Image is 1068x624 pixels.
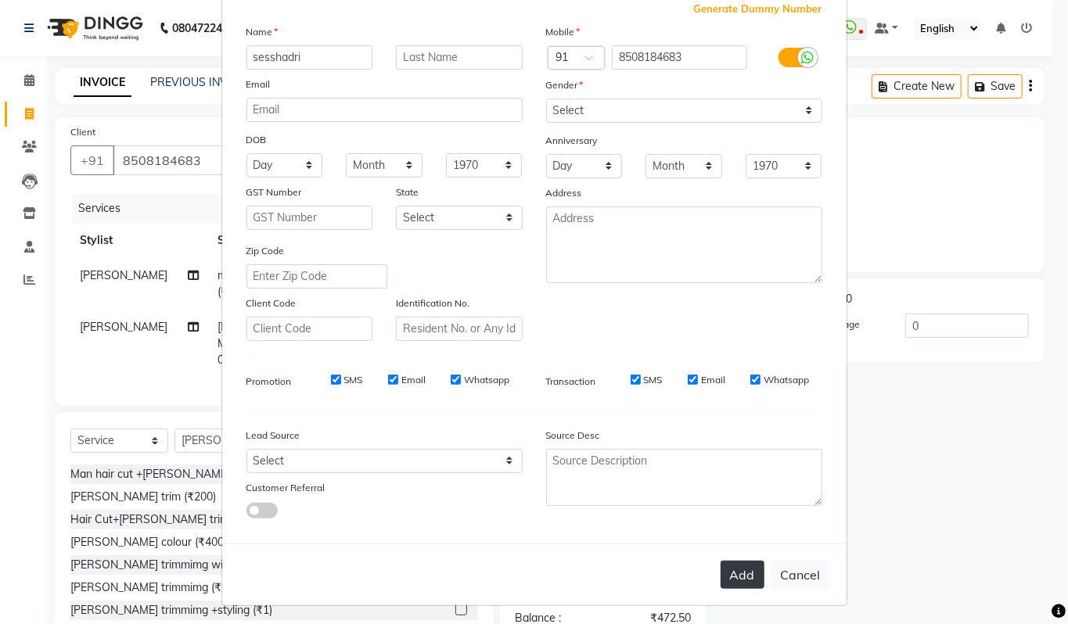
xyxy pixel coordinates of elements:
button: Add [721,561,764,589]
label: Client Code [246,296,297,310]
label: Email [701,373,725,387]
input: Client Code [246,317,373,341]
label: Source Desc [546,429,600,443]
input: Resident No. or Any Id [396,317,523,341]
label: Identification No. [396,296,469,310]
input: GST Number [246,206,373,230]
label: Transaction [546,375,596,389]
label: Whatsapp [764,373,809,387]
label: Email [246,77,271,91]
label: Zip Code [246,244,285,258]
label: Customer Referral [246,481,325,495]
label: Anniversary [546,134,598,148]
label: SMS [344,373,363,387]
label: Whatsapp [464,373,509,387]
label: State [396,185,419,199]
label: GST Number [246,185,302,199]
input: First Name [246,45,373,70]
label: SMS [644,373,663,387]
label: Mobile [546,25,581,39]
label: Address [546,186,582,200]
input: Mobile [612,45,747,70]
label: Name [246,25,279,39]
label: Promotion [246,375,292,389]
label: Email [401,373,426,387]
input: Email [246,98,523,122]
label: Lead Source [246,429,300,443]
label: Gender [546,78,584,92]
input: Last Name [396,45,523,70]
span: Generate Dummy Number [694,2,822,17]
button: Cancel [771,560,831,590]
input: Enter Zip Code [246,264,387,289]
label: DOB [246,133,267,147]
